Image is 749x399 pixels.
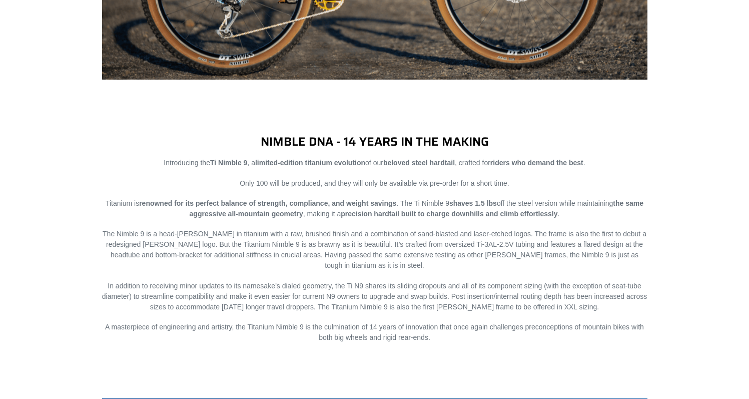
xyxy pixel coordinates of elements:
[102,281,647,312] p: In addition to receiving minor updates to its namesake’s dialed geometry, the Ti N9 shares its sl...
[102,135,647,149] h2: NIMBLE DNA - 14 YEARS IN THE MAKING
[102,178,647,189] p: Only 100 will be produced, and they will only be available via pre-order for a short time.
[449,199,497,207] strong: shaves 1.5 lbs
[139,199,396,207] strong: renowned for its perfect balance of strength, compliance, and weight savings
[102,322,647,343] p: A masterpiece of engineering and artistry, the Titanium Nimble 9 is the culmination of 14 years o...
[383,159,455,167] strong: beloved steel hardtail
[210,159,247,167] strong: Ti Nimble 9
[490,159,583,167] strong: riders who demand the best
[102,229,647,271] p: The Nimble 9 is a head-[PERSON_NAME] in titanium with a raw, brushed finish and a combination of ...
[341,210,557,218] strong: precision hardtail built to charge downhills and climb effortlessly
[102,198,647,219] p: Titanium is . The Ti Nimble 9 off the steel version while maintaining , making it a .
[102,158,647,168] p: Introducing the , a of our , crafted for .
[255,159,365,167] strong: limited-edition titanium evolution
